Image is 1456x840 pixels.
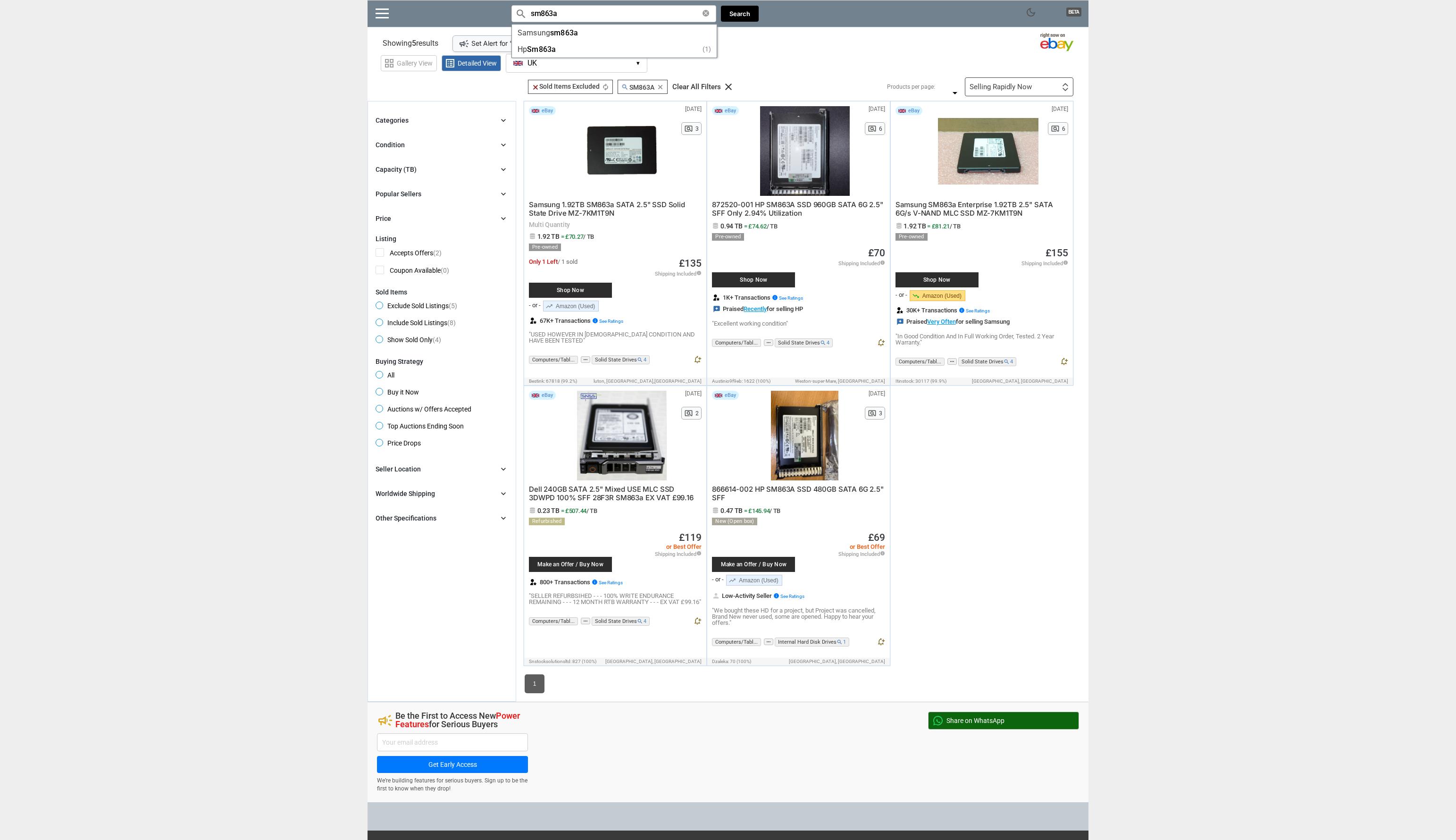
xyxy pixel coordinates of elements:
span: See Ratings [966,308,990,313]
img: review.svg [530,318,536,324]
span: 0.94 TB [720,222,743,230]
div: - or - [712,576,724,582]
p: "USED HOWEVER IN [DEMOGRAPHIC_DATA] CONDITION AND HAVE BEEN TESTED" [529,331,702,344]
div: Buying Strategy [376,358,508,365]
i: notification_add [693,355,702,364]
span: Sold Items Excluded [532,83,600,90]
i: info [773,593,779,599]
i: notification_add [1060,357,1068,366]
span: 1.92 TB [537,233,560,240]
span: See Ratings [780,594,804,599]
span: trending_up [545,302,553,310]
span: Power Features [395,711,520,729]
div: Worldwide Shipping [376,489,435,498]
i: campaign [377,712,393,729]
span: 800+ Transactions [540,579,623,585]
input: Search for models [511,5,716,22]
span: 2 [695,411,699,416]
span: 1K+ Transactions [723,294,803,301]
span: list_alt [444,58,456,69]
img: review.svg [530,579,536,585]
a: £135 [679,259,702,269]
span: [DATE] [685,391,702,396]
button: more_horiz [764,638,773,646]
span: Popularity score: 1 [703,46,711,53]
span: 67K+ Transactions [540,318,623,324]
span: (8) [447,319,456,327]
span: 5 [412,39,416,48]
a: Very Often [927,318,956,325]
input: Your email address [377,733,528,751]
i: chevron_right [499,165,508,174]
a: £155 [1046,248,1068,258]
span: Sm863a [527,45,556,54]
span: [GEOGRAPHIC_DATA], [GEOGRAPHIC_DATA] [605,659,702,664]
span: pageview [684,409,693,418]
span: 0.23 TB [537,507,560,514]
a: Recently [744,305,767,312]
span: 1.92 TB [904,222,926,230]
span: eBay [908,108,920,113]
span: Computers/Tabl... [712,638,761,646]
span: Internal Hard Disk Drives [775,638,849,647]
div: Categories [376,116,409,125]
span: more_horiz [764,339,773,346]
span: 3 [879,411,882,416]
img: GB Flag [715,394,722,397]
span: Shipping Included [1021,260,1068,266]
span: Shop Now [534,287,607,293]
button: more_horiz [581,356,590,363]
div: Praised for selling Samsung [895,318,1010,326]
button: notification_add [693,355,702,366]
i: campaign [459,38,469,49]
i: clear [703,10,709,17]
span: Shipping Included [655,270,702,277]
span: [DATE] [685,106,702,112]
span: pageview [868,124,877,133]
span: Solid State Drives [958,357,1016,366]
span: [DATE] [1052,106,1068,112]
span: Shipping Included [838,260,885,266]
span: = £81.21 [927,223,961,230]
span: 1 [843,639,846,645]
span: Shop Now [717,277,790,283]
span: / 1 sold [558,258,577,265]
span: 0.47 TB [720,507,743,514]
a: £69 [868,533,885,543]
i: info [696,551,702,556]
span: Make an Offer / Buy Now [717,562,790,567]
i: search [837,639,843,645]
i: info [592,579,598,585]
i: info [696,270,702,276]
a: trending_upAmazon (Used) [726,575,782,586]
span: grid_view [384,58,395,69]
span: 30117 (99.9%) [915,378,946,384]
span: Shipping Included [838,551,885,557]
div: Pre-owned [712,233,744,241]
span: eBay [725,108,736,113]
span: (5) [449,302,457,310]
span: 67818 (99.2%) [546,378,577,384]
button: Search [721,6,759,22]
span: pageview [868,409,877,418]
i: chevron_right [499,464,508,474]
span: See Ratings [599,580,623,585]
a: 866614-002 HP SM863A SSD 480GB SATA 6G 2.5" SFF [712,486,884,502]
div: Clear All Filters [672,84,721,91]
span: [DATE] [869,391,885,396]
span: Price Drops [376,439,421,450]
span: BETA [1066,8,1081,17]
span: Shipping Included [655,551,702,557]
a: Shop Now [895,263,995,287]
img: review.svg [713,294,720,301]
p: "Excellent working condition" [712,320,885,327]
i: search [515,8,527,19]
span: Dell 240GB SATA 2.5" Mixed USE MLC SSD 3DWPD 100% SFF 28F3R SM863a EX VAT £99.16 [529,485,694,502]
div: Set Alert for " " [452,35,548,52]
span: bestink: [529,378,545,384]
span: Top Auctions Ending Soon [376,422,464,433]
a: 1 [525,674,544,693]
span: eBay [542,108,553,113]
